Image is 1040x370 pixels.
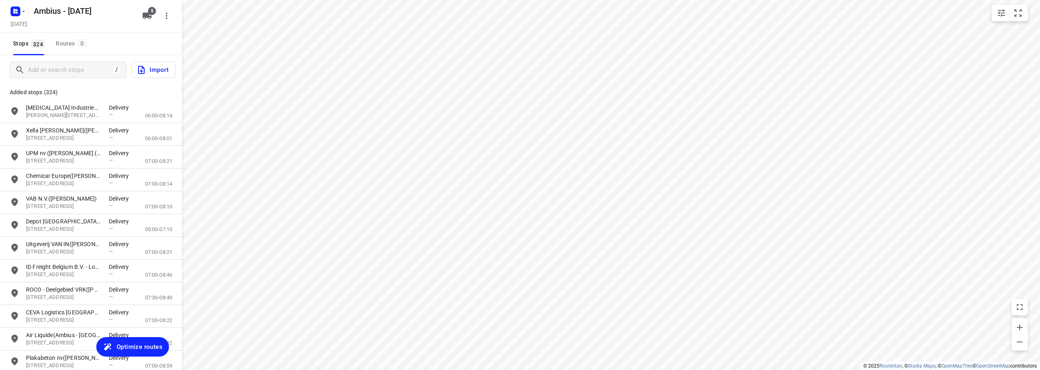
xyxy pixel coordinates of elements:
[1010,5,1026,21] button: Fit zoom
[26,354,101,362] p: Plakabeton nv(Daisy Korthout (Plakbeton))
[145,362,172,370] p: 07:00-08:59
[131,62,175,78] button: Import
[26,308,101,316] p: CEVA Logistics Belgium – Grobbendonk(Aziz Sefiani)
[109,180,113,186] span: —
[109,134,113,141] span: —
[26,149,101,157] p: UPM nv ([PERSON_NAME] (UPM))
[139,8,155,24] button: 9
[136,65,169,75] span: Import
[109,172,133,180] p: Delivery
[109,217,133,225] p: Delivery
[148,7,156,15] span: 9
[30,4,136,17] h5: Rename
[26,294,101,301] p: Natiestraat 1, 2060, Antwerpen, BE
[126,62,175,78] a: Import
[26,180,101,188] p: Baarbeek 2, 2070, Zwijndrecht, BE
[26,104,101,112] p: Proviron Industries(Ambius - België)
[145,157,172,165] p: 07:00-08:21
[976,363,1010,369] a: OpenStreetMap
[26,157,101,165] p: Katwilgweg 2, 2050, Antwerpen, BE
[26,225,101,233] p: Vaartkaai 52A, 2170, Antwerpen, BE
[26,112,101,119] p: Georges Gilliotstraat 60, 2620, Hemiksem, BE
[109,248,113,254] span: —
[109,271,113,277] span: —
[28,64,112,76] input: Add or search stops
[109,294,113,300] span: —
[908,363,936,369] a: Stadia Maps
[109,225,113,232] span: —
[109,126,133,134] p: Delivery
[26,331,101,339] p: Air Liquide(Ambius - [GEOGRAPHIC_DATA])
[109,286,133,294] p: Delivery
[109,362,113,368] span: —
[993,5,1010,21] button: Map settings
[26,362,101,370] p: Industrielaan 21, 1740, Ternat, BE
[26,195,101,203] p: VAB N.V.(Alicia Portilla Olave)
[26,203,101,210] p: Pastoor Coplaan 100, 2070, Zwijndrecht, BE
[26,126,101,134] p: Xella N.V. - Burcht(Kim Mollekens & Martine Van Rattingen)
[117,342,162,352] span: Optimize routes
[941,363,973,369] a: OpenMapTiles
[145,134,172,143] p: 06:00-08:01
[109,316,113,322] span: —
[109,157,113,163] span: —
[109,203,113,209] span: —
[145,225,172,234] p: 05:00-07:13
[145,271,172,279] p: 07:00-08:46
[109,112,113,118] span: —
[145,112,172,120] p: 06:00-08:14
[109,104,133,112] p: Delivery
[26,217,101,225] p: Depot [GEOGRAPHIC_DATA](Depot [GEOGRAPHIC_DATA])
[863,363,1037,369] li: © 2025 , © , © © contributors
[880,363,902,369] a: Routetitan
[145,248,172,256] p: 07:00-08:21
[26,134,101,142] p: Heirbaan 258, 2070, Burcht, BE
[26,240,101,248] p: Uitgeverij VAN IN(Leen Wouters)
[112,65,121,74] div: /
[109,331,133,339] p: Delivery
[78,39,87,47] span: 0
[992,5,1028,21] div: small contained button group
[109,149,133,157] p: Delivery
[26,316,101,324] p: Industrieweg 38f, 2280, Grobbendonk, BE
[26,271,101,279] p: Brielen 9, 2830, Willebroek, BE
[10,87,172,97] p: Added stops (324)
[109,240,133,248] p: Delivery
[13,39,48,49] span: Stops
[96,337,169,357] button: Optimize routes
[26,263,101,271] p: ID Freight Belgium B.V. - Locatie Tisselt(Irma Kersten)
[109,308,133,316] p: Delivery
[145,203,172,211] p: 07:00-08:10
[145,180,172,188] p: 07:00-08:14
[109,195,133,203] p: Delivery
[109,354,133,362] p: Delivery
[7,19,30,28] h5: Project date
[31,40,45,48] span: 324
[109,263,133,271] p: Delivery
[158,8,175,24] button: More
[26,286,101,294] p: ROCO - Deelgebied VRK(Monique Pels)
[26,248,101,256] p: Nijverheidsstraat 92/5, 2160, Wommelgem, BE
[145,294,172,302] p: 07:30-08:40
[145,316,172,325] p: 07:00-08:22
[26,339,101,347] p: Tolhuisstraat 46, 2627, Schelle, BE
[56,39,89,49] div: Routes
[26,172,101,180] p: Chemicar Europe(Evelyn De Wreede)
